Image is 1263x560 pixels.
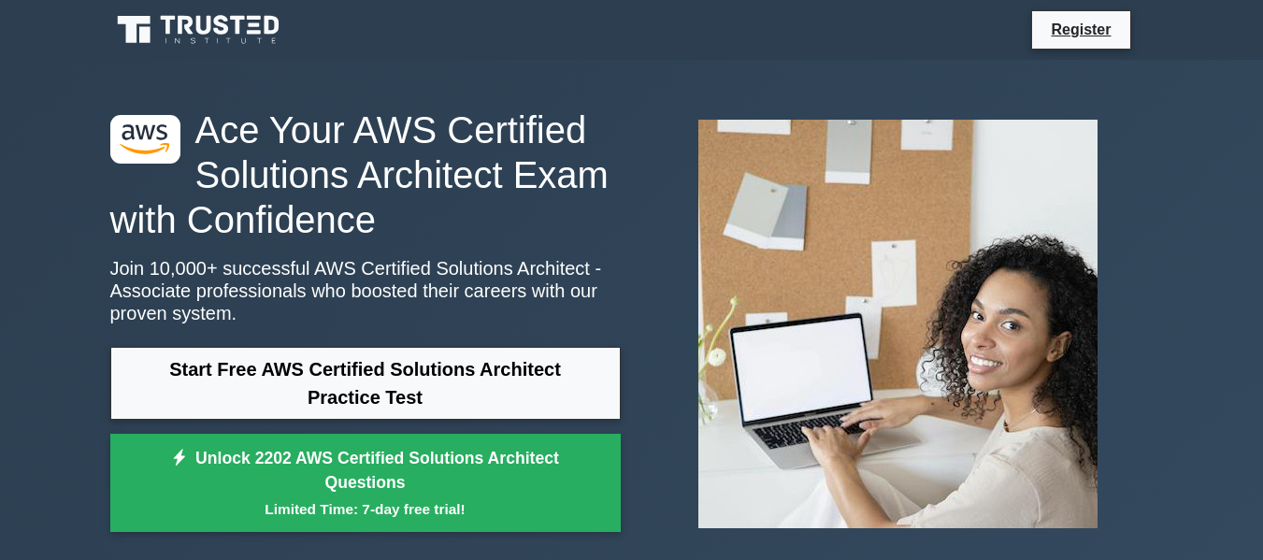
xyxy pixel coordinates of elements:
h1: Ace Your AWS Certified Solutions Architect Exam with Confidence [110,108,621,242]
a: Start Free AWS Certified Solutions Architect Practice Test [110,347,621,420]
a: Register [1040,18,1122,41]
small: Limited Time: 7-day free trial! [134,498,597,520]
p: Join 10,000+ successful AWS Certified Solutions Architect - Associate professionals who boosted t... [110,257,621,324]
a: Unlock 2202 AWS Certified Solutions Architect QuestionsLimited Time: 7-day free trial! [110,434,621,533]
